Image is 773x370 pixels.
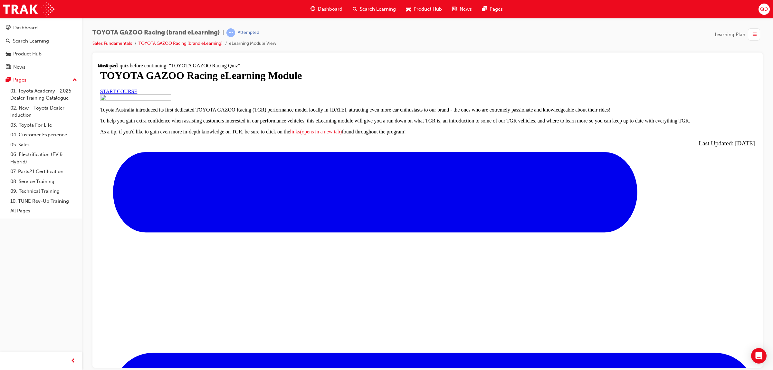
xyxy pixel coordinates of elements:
[3,26,40,31] a: START COURSE
[6,38,10,44] span: search-icon
[13,37,49,45] div: Search Learning
[238,30,259,36] div: Attempted
[3,48,80,60] a: Product Hub
[3,61,80,73] a: News
[138,41,223,46] a: TOYOTA GAZOO Racing (brand eLearning)
[3,74,80,86] button: Pages
[3,44,657,50] p: Toyota Australia introduced its first dedicated TOYOTA GAZOO Racing (TGR) performance model local...
[460,5,472,13] span: News
[760,5,768,13] span: QD
[3,55,657,61] p: To help you gain extra confidence when assisting customers interested in our performance vehicles...
[203,66,244,72] span: (opens in a new tab)
[3,21,80,74] button: DashboardSearch LearningProduct HubNews
[13,24,38,32] div: Dashboard
[71,357,76,365] span: prev-icon
[92,29,220,36] span: TOYOTA GAZOO Racing (brand eLearning)
[8,86,80,103] a: 01. Toyota Academy - 2025 Dealer Training Catalogue
[715,31,745,38] span: Learning Plan
[13,76,26,84] div: Pages
[452,5,457,13] span: news-icon
[6,64,11,70] span: news-icon
[601,77,657,84] span: Last Updated: [DATE]
[8,177,80,187] a: 08. Service Training
[8,130,80,140] a: 04. Customer Experience
[305,3,348,16] a: guage-iconDashboard
[401,3,447,16] a: car-iconProduct Hub
[360,5,396,13] span: Search Learning
[8,150,80,167] a: 06. Electrification (EV & Hybrid)
[6,51,11,57] span: car-icon
[490,5,503,13] span: Pages
[13,63,25,71] div: News
[353,5,357,13] span: search-icon
[8,120,80,130] a: 03. Toyota For Life
[310,5,315,13] span: guage-icon
[8,196,80,206] a: 10. TUNE Rev-Up Training
[752,31,757,39] span: list-icon
[447,3,477,16] a: news-iconNews
[226,28,235,37] span: learningRecordVerb_ATTEMPT-icon
[223,29,224,36] span: |
[72,76,77,84] span: up-icon
[477,3,508,16] a: pages-iconPages
[348,3,401,16] a: search-iconSearch Learning
[8,186,80,196] a: 09. Technical Training
[482,5,487,13] span: pages-icon
[13,50,42,58] div: Product Hub
[8,140,80,150] a: 05. Sales
[6,25,11,31] span: guage-icon
[3,22,80,34] a: Dashboard
[8,206,80,216] a: All Pages
[6,77,11,83] span: pages-icon
[3,66,657,72] p: As a tip, if you'd like to gain even more in-depth knowledge on TGR, be sure to click on the foun...
[318,5,342,13] span: Dashboard
[8,103,80,120] a: 02. New - Toyota Dealer Induction
[759,4,770,15] button: QD
[92,41,132,46] a: Sales Fundamentals
[406,5,411,13] span: car-icon
[3,7,657,19] h1: TOYOTA GAZOO Racing eLearning Module
[715,28,763,41] button: Learning Plan
[193,66,244,72] a: links(opens in a new tab)
[414,5,442,13] span: Product Hub
[8,167,80,177] a: 07. Parts21 Certification
[751,348,767,364] div: Open Intercom Messenger
[229,40,276,47] li: eLearning Module View
[3,35,80,47] a: Search Learning
[3,2,54,16] img: Trak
